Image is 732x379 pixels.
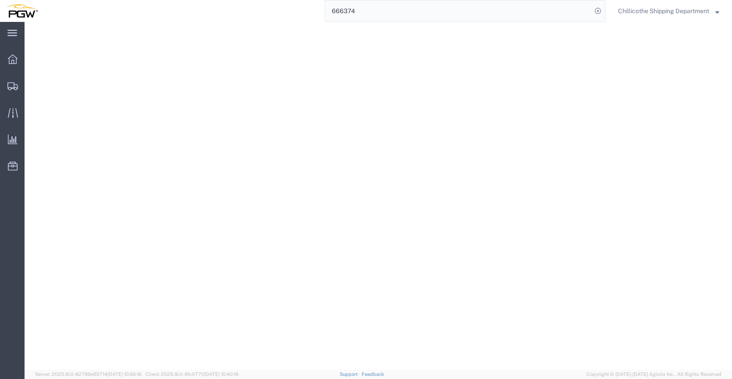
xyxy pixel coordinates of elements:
span: Client: 2025.16.0-8fc0770 [146,372,238,377]
span: Server: 2025.16.0-82789e55714 [35,372,142,377]
span: [DATE] 10:56:16 [107,372,142,377]
span: [DATE] 10:40:19 [204,372,238,377]
span: Chillicothe Shipping Department [618,6,709,16]
iframe: FS Legacy Container [25,22,732,370]
img: logo [6,4,38,18]
input: Search for shipment number, reference number [325,0,592,21]
a: Support [340,372,362,377]
a: Feedback [362,372,384,377]
span: Copyright © [DATE]-[DATE] Agistix Inc., All Rights Reserved [586,371,721,378]
button: Chillicothe Shipping Department [618,6,720,16]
